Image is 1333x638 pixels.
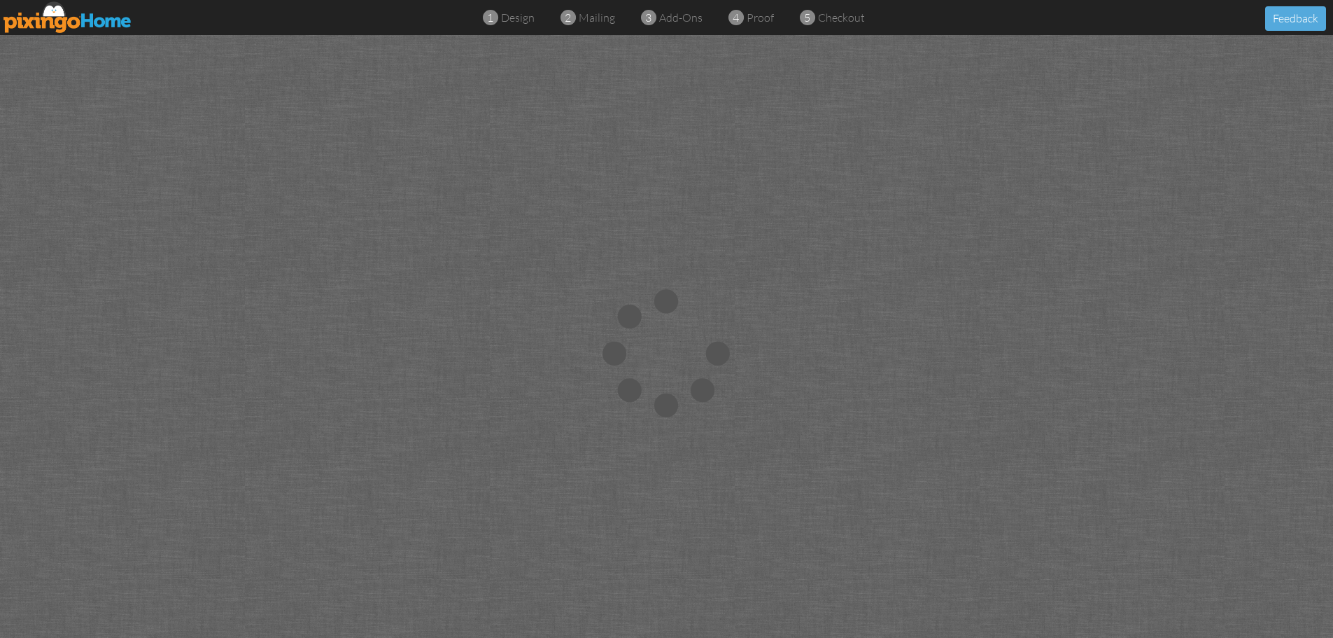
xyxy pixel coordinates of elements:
span: 1 [487,10,493,26]
span: mailing [579,11,615,25]
span: checkout [818,11,865,25]
button: Feedback [1265,6,1326,31]
span: 2 [565,10,571,26]
span: design [501,11,535,25]
span: 4 [733,10,739,26]
span: add-ons [659,11,703,25]
img: pixingo logo [3,1,132,33]
span: proof [747,11,774,25]
span: 3 [645,10,651,26]
span: 5 [804,10,810,26]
